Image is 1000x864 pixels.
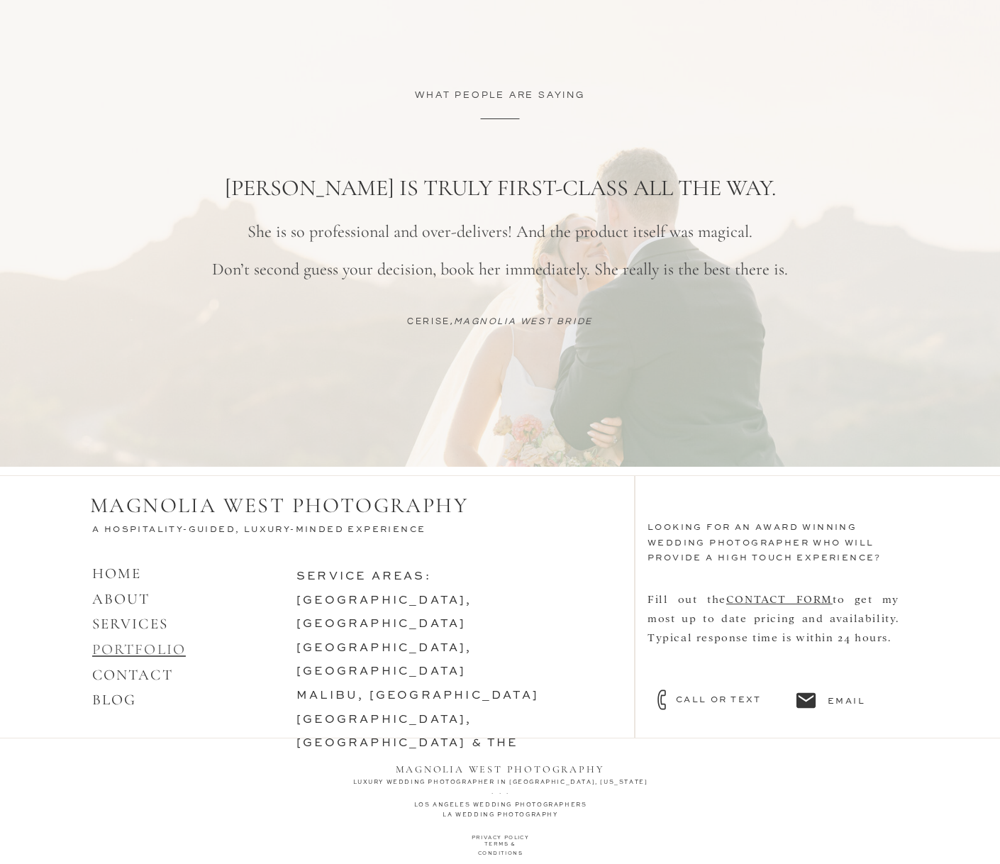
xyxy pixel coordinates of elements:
p: CERISE, [382,314,618,338]
nav: Fill out the to get my most up to date pricing and availability. Typical response time is within ... [648,589,899,699]
a: los angeles wedding photographersla wedding photography [332,800,669,816]
i: MAGNOLIA WEST BRIDE [454,316,592,326]
a: email [828,694,894,707]
a: BLOG [92,691,136,709]
a: magnolia west photography [393,760,607,772]
a: TERMS & CONDITIONS [461,841,540,853]
h2: MAGNOLIA WEST PHOTOGRAPHY [90,493,487,520]
a: [GEOGRAPHIC_DATA], [GEOGRAPHIC_DATA] [296,595,472,631]
a: PRIVACY POLICY [470,834,531,847]
h3: service areas: [296,565,599,714]
a: [GEOGRAPHIC_DATA], [GEOGRAPHIC_DATA] & the lowcountry [296,714,518,773]
a: HOMEABOUT [92,565,150,608]
a: DESTINATIONS WORLDWIDE [296,785,519,797]
a: call or text [676,693,787,706]
h1: [PERSON_NAME] is truly first-class all the way.​​​​​​​ [152,172,848,201]
a: [GEOGRAPHIC_DATA], [GEOGRAPHIC_DATA] [296,643,472,678]
p: She is so professional and over-delivers! And the product itself was magical. Don’t second guess ... [182,223,818,277]
h2: luxury wedding photographer in [GEOGRAPHIC_DATA], [US_STATE] . . . [332,777,669,800]
a: PORTFOLIO [92,641,186,658]
h3: A Hospitality-Guided, Luxury-Minded Experience [92,523,448,539]
p: WHAT PEOPLE ARE SAYING [393,87,607,111]
a: malibu, [GEOGRAPHIC_DATA] [296,690,539,702]
a: SERVICES [92,615,168,633]
a: CONTACT FORM [726,592,833,605]
h3: looking for an award winning WEDDING photographer who will provide a HIGH TOUCH experience? [648,521,911,582]
a: luxury wedding photographer in [GEOGRAPHIC_DATA], [US_STATE]. . . [332,777,669,800]
a: CONTACT [92,666,173,684]
h2: los angeles wedding photographers la wedding photography [332,800,669,816]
